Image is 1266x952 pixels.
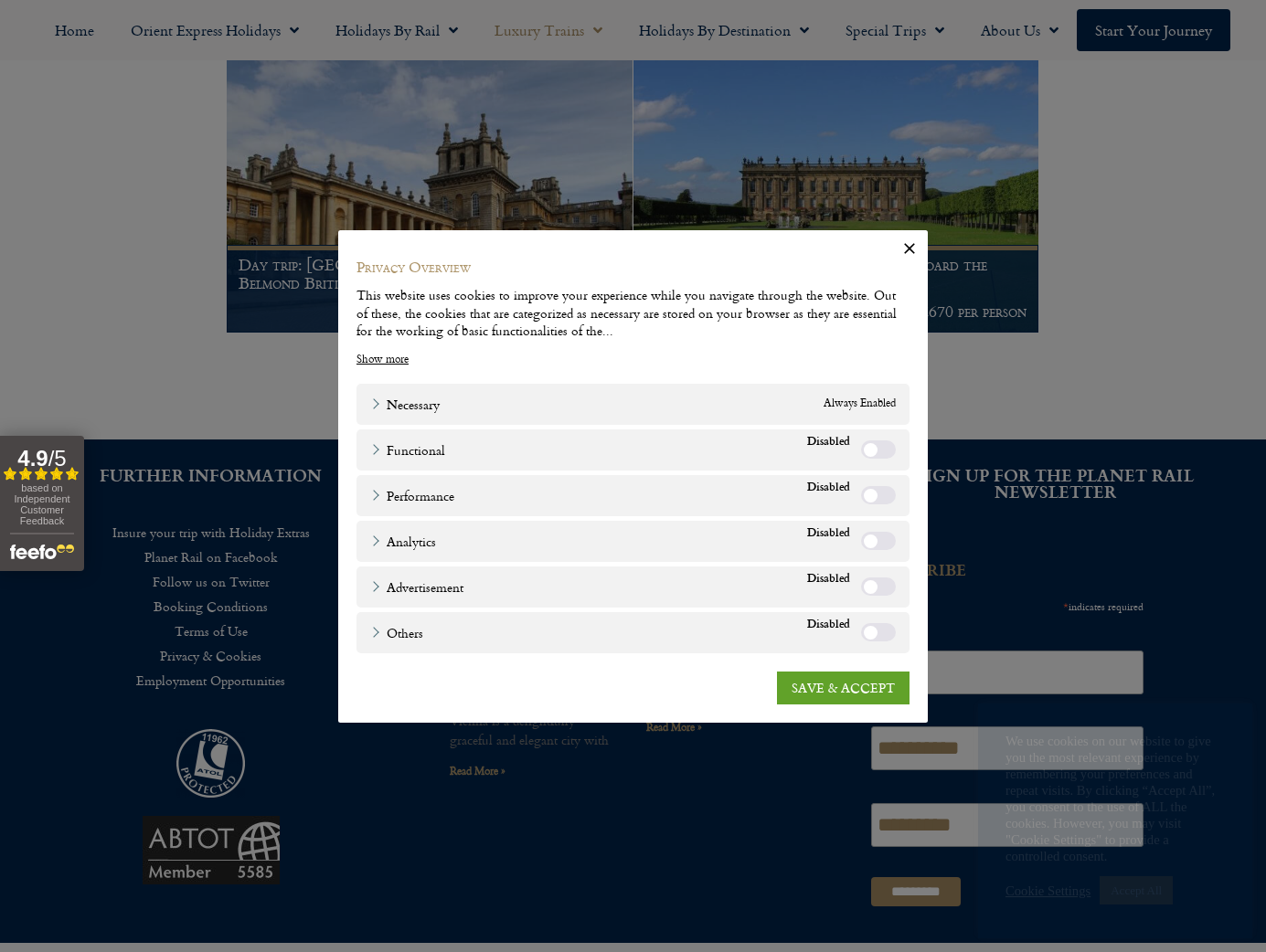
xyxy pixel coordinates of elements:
[370,576,463,596] a: Advertisement
[370,531,436,550] a: Analytics
[370,439,445,459] a: Functional
[356,286,910,340] div: This website uses cookies to improve your experience while you navigate through the website. Out ...
[356,258,910,277] h4: Privacy Overview
[356,351,409,367] a: Show more
[370,622,423,641] a: Others
[370,394,440,413] a: Necessary
[824,394,896,413] span: Always Enabled
[370,485,454,504] a: Performance
[777,671,910,703] a: SAVE & ACCEPT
